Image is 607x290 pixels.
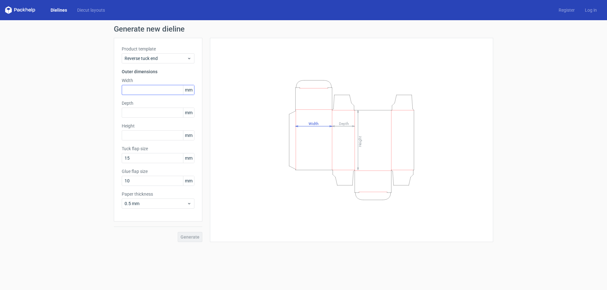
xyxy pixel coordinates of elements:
span: mm [183,153,194,163]
a: Log in [580,7,602,13]
span: Reverse tuck end [125,55,187,62]
span: 0.5 mm [125,200,187,207]
a: Register [554,7,580,13]
label: Height [122,123,194,129]
span: mm [183,176,194,186]
label: Width [122,77,194,84]
a: Dielines [46,7,72,13]
label: Paper thickness [122,191,194,197]
span: mm [183,85,194,95]
tspan: Depth [339,121,349,126]
a: Diecut layouts [72,7,110,13]
label: Glue flap size [122,168,194,175]
label: Product template [122,46,194,52]
h1: Generate new dieline [114,25,493,33]
label: Tuck flap size [122,145,194,152]
span: mm [183,131,194,140]
h3: Outer dimensions [122,68,194,75]
tspan: Width [309,121,319,126]
span: mm [183,108,194,117]
tspan: Height [358,136,362,147]
label: Depth [122,100,194,106]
